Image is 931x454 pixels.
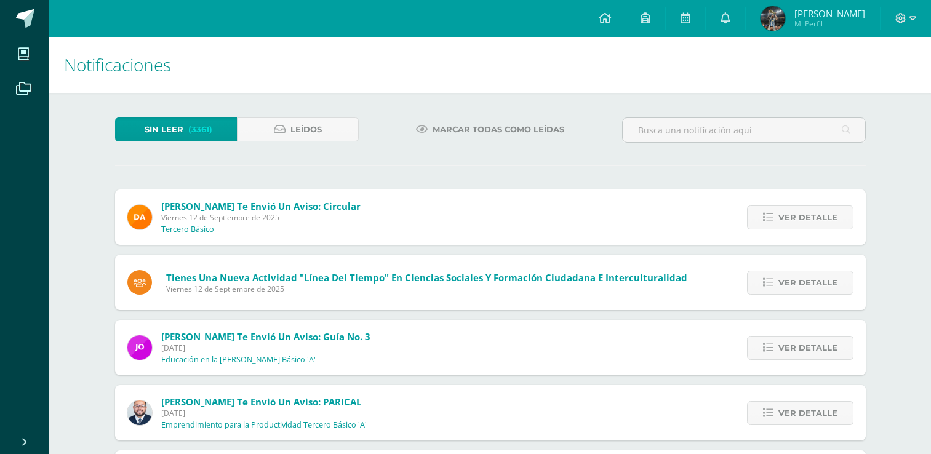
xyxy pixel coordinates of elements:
span: Notificaciones [64,53,171,76]
input: Busca una notificación aquí [623,118,865,142]
span: [DATE] [161,408,367,418]
span: Tienes una nueva actividad "Línea del tiempo" En Ciencias Sociales y Formación Ciudadana e Interc... [166,271,687,284]
span: Ver detalle [778,206,837,229]
span: Sin leer [145,118,183,141]
span: [PERSON_NAME] te envió un aviso: Circular [161,200,361,212]
span: [PERSON_NAME] te envió un aviso: PARICAL [161,396,361,408]
span: Mi Perfil [794,18,865,29]
span: [PERSON_NAME] te envió un aviso: Guía no. 3 [161,330,370,343]
span: (3361) [188,118,212,141]
img: 6614adf7432e56e5c9e182f11abb21f1.png [127,335,152,360]
span: Ver detalle [778,271,837,294]
p: Tercero Básico [161,225,214,234]
span: [PERSON_NAME] [794,7,865,20]
span: Viernes 12 de Septiembre de 2025 [161,212,361,223]
a: Leídos [237,117,359,141]
img: 9a95df4ac6812a77677eaea83bce2b16.png [761,6,785,31]
a: Marcar todas como leídas [401,117,580,141]
span: Marcar todas como leídas [433,118,564,141]
span: Viernes 12 de Septiembre de 2025 [166,284,687,294]
span: Leídos [290,118,322,141]
span: [DATE] [161,343,370,353]
p: Emprendimiento para la Productividad Tercero Básico 'A' [161,420,367,430]
img: f9d34ca01e392badc01b6cd8c48cabbd.png [127,205,152,229]
span: Ver detalle [778,337,837,359]
span: Ver detalle [778,402,837,424]
img: eaa624bfc361f5d4e8a554d75d1a3cf6.png [127,400,152,425]
a: Sin leer(3361) [115,117,237,141]
p: Educación en la [PERSON_NAME] Básico 'A' [161,355,316,365]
